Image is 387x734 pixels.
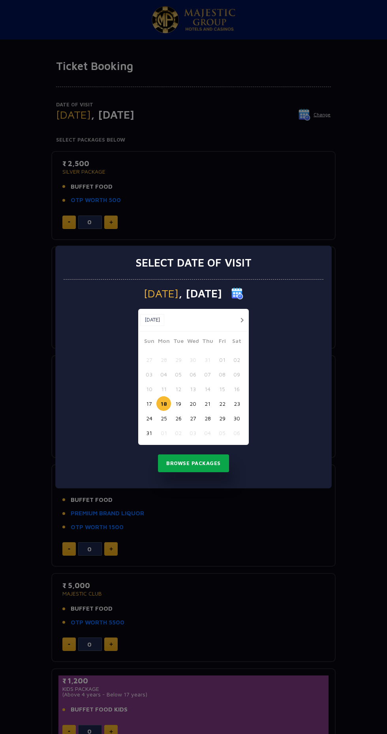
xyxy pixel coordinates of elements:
[186,396,200,411] button: 20
[142,367,156,382] button: 03
[200,352,215,367] button: 31
[229,426,244,440] button: 06
[171,352,186,367] button: 29
[229,411,244,426] button: 30
[231,288,243,299] img: calender icon
[200,411,215,426] button: 28
[215,426,229,440] button: 05
[142,396,156,411] button: 17
[229,367,244,382] button: 09
[215,382,229,396] button: 15
[200,337,215,348] span: Thu
[215,337,229,348] span: Fri
[142,337,156,348] span: Sun
[215,352,229,367] button: 01
[229,337,244,348] span: Sat
[186,352,200,367] button: 30
[158,454,229,473] button: Browse Packages
[200,382,215,396] button: 14
[171,411,186,426] button: 26
[171,426,186,440] button: 02
[200,367,215,382] button: 07
[142,411,156,426] button: 24
[171,396,186,411] button: 19
[186,382,200,396] button: 13
[144,288,178,299] span: [DATE]
[156,382,171,396] button: 11
[200,426,215,440] button: 04
[156,352,171,367] button: 28
[156,396,171,411] button: 18
[186,367,200,382] button: 06
[215,396,229,411] button: 22
[142,382,156,396] button: 10
[140,314,164,326] button: [DATE]
[215,367,229,382] button: 08
[156,426,171,440] button: 01
[229,382,244,396] button: 16
[142,426,156,440] button: 31
[156,367,171,382] button: 04
[171,337,186,348] span: Tue
[229,396,244,411] button: 23
[156,337,171,348] span: Mon
[215,411,229,426] button: 29
[186,411,200,426] button: 27
[200,396,215,411] button: 21
[171,382,186,396] button: 12
[186,426,200,440] button: 03
[156,411,171,426] button: 25
[142,352,156,367] button: 27
[186,337,200,348] span: Wed
[178,288,222,299] span: , [DATE]
[171,367,186,382] button: 05
[135,256,252,269] h3: Select date of visit
[229,352,244,367] button: 02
